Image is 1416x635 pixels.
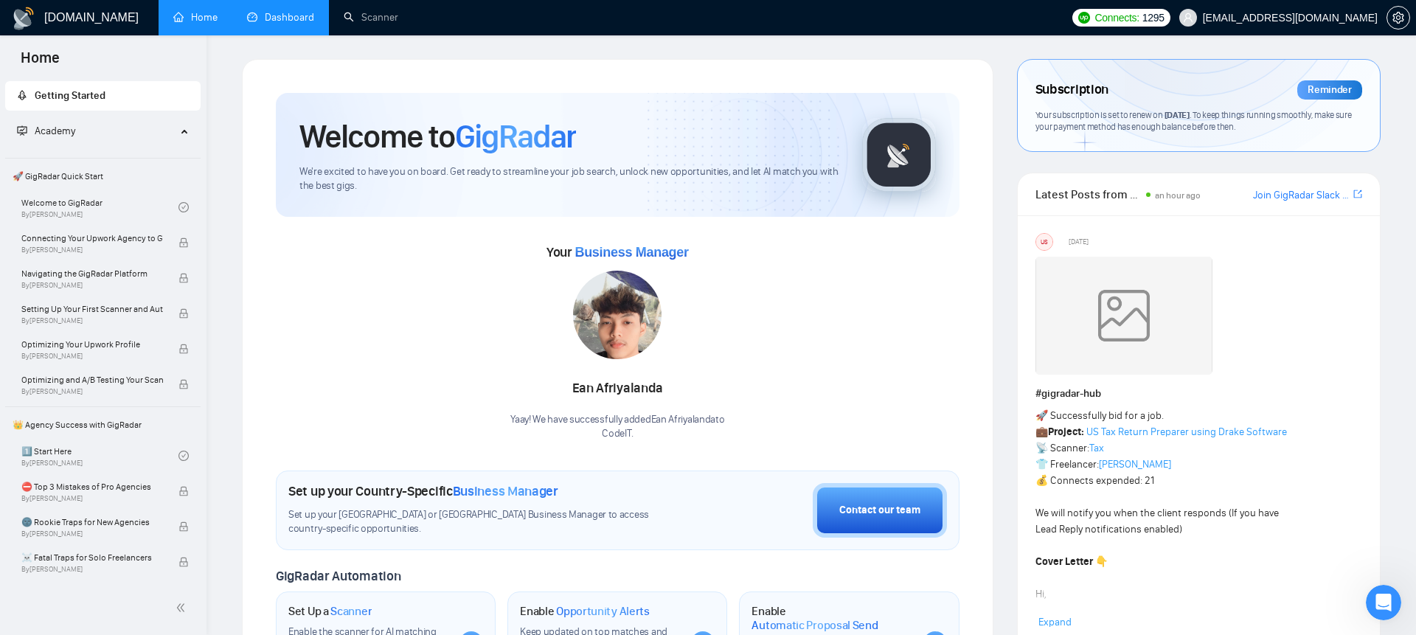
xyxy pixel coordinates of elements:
span: Subscription [1035,77,1108,103]
img: 1699271954658-IMG-20231101-WA0028.jpg [573,271,662,359]
h1: Welcome to [299,117,576,156]
span: By [PERSON_NAME] [21,246,163,254]
iframe: Intercom live chat [1366,585,1401,620]
span: By [PERSON_NAME] [21,352,163,361]
span: Connects: [1094,10,1139,26]
img: logo [12,7,35,30]
span: Optimizing and A/B Testing Your Scanner for Better Results [21,372,163,387]
div: US [1036,234,1052,250]
div: Yaay! We have successfully added Ean Afriyalanda to [510,413,724,441]
span: Latest Posts from the GigRadar Community [1035,185,1142,204]
h1: Set up your Country-Specific [288,483,558,499]
h1: Set Up a [288,604,372,619]
span: Business Manager [575,245,688,260]
span: GigRadar Automation [276,568,400,584]
a: Join GigRadar Slack Community [1253,187,1350,204]
span: fund-projection-screen [17,125,27,136]
span: [DATE] [1069,235,1089,249]
span: Academy [17,125,75,137]
span: lock [178,379,189,389]
a: searchScanner [344,11,398,24]
span: By [PERSON_NAME] [21,387,163,396]
span: By [PERSON_NAME] [21,316,163,325]
img: weqQh+iSagEgQAAAABJRU5ErkJggg== [1035,257,1212,375]
img: gigradar-logo.png [862,118,936,192]
span: Expand [1038,616,1072,628]
span: Opportunity Alerts [556,604,650,619]
span: Connecting Your Upwork Agency to GigRadar [21,231,163,246]
span: lock [178,237,189,248]
span: Getting Started [35,89,105,102]
span: [DATE] [1165,109,1190,120]
span: GigRadar [455,117,576,156]
strong: Project: [1048,426,1084,438]
span: setting [1387,12,1409,24]
span: Optimizing Your Upwork Profile [21,337,163,352]
span: check-circle [178,202,189,212]
span: lock [178,308,189,319]
h1: # gigradar-hub [1035,386,1362,402]
div: Ean Afriyalanda [510,376,724,401]
span: Setting Up Your First Scanner and Auto-Bidder [21,302,163,316]
a: US Tax Return Preparer using Drake Software [1086,426,1287,438]
a: setting [1386,12,1410,24]
span: lock [178,557,189,567]
div: Reminder [1297,80,1362,100]
span: We're excited to have you on board. Get ready to streamline your job search, unlock new opportuni... [299,165,839,193]
span: double-left [176,600,190,615]
span: Scanner [330,604,372,619]
a: Welcome to GigRadarBy[PERSON_NAME] [21,191,178,223]
button: Contact our team [813,483,947,538]
span: ⛔ Top 3 Mistakes of Pro Agencies [21,479,163,494]
h1: Enable [520,604,650,619]
a: 1️⃣ Start HereBy[PERSON_NAME] [21,440,178,472]
span: Home [9,47,72,78]
span: Automatic Proposal Send [752,618,878,633]
span: By [PERSON_NAME] [21,565,163,574]
span: lock [178,273,189,283]
strong: Cover Letter 👇 [1035,555,1108,568]
span: Your subscription is set to renew on . To keep things running smoothly, make sure your payment me... [1035,109,1352,133]
span: Your [546,244,689,260]
a: dashboardDashboard [247,11,314,24]
span: 🌚 Rookie Traps for New Agencies [21,515,163,530]
button: setting [1386,6,1410,30]
span: ☠️ Fatal Traps for Solo Freelancers [21,550,163,565]
span: Navigating the GigRadar Platform [21,266,163,281]
a: homeHome [173,11,218,24]
a: export [1353,187,1362,201]
li: Getting Started [5,81,201,111]
span: Business Manager [453,483,558,499]
a: [PERSON_NAME] [1099,458,1171,471]
span: By [PERSON_NAME] [21,530,163,538]
h1: Enable [752,604,911,633]
span: lock [178,344,189,354]
span: an hour ago [1155,190,1201,201]
span: By [PERSON_NAME] [21,281,163,290]
img: upwork-logo.png [1078,12,1090,24]
span: Academy [35,125,75,137]
span: user [1183,13,1193,23]
span: 🚀 GigRadar Quick Start [7,162,199,191]
span: lock [178,521,189,532]
span: Set up your [GEOGRAPHIC_DATA] or [GEOGRAPHIC_DATA] Business Manager to access country-specific op... [288,508,684,536]
span: lock [178,486,189,496]
span: check-circle [178,451,189,461]
span: 1295 [1142,10,1165,26]
p: CodeIT . [510,427,724,441]
span: 👑 Agency Success with GigRadar [7,410,199,440]
span: export [1353,188,1362,200]
div: Contact our team [839,502,920,518]
span: By [PERSON_NAME] [21,494,163,503]
a: Tax [1089,442,1104,454]
span: rocket [17,90,27,100]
